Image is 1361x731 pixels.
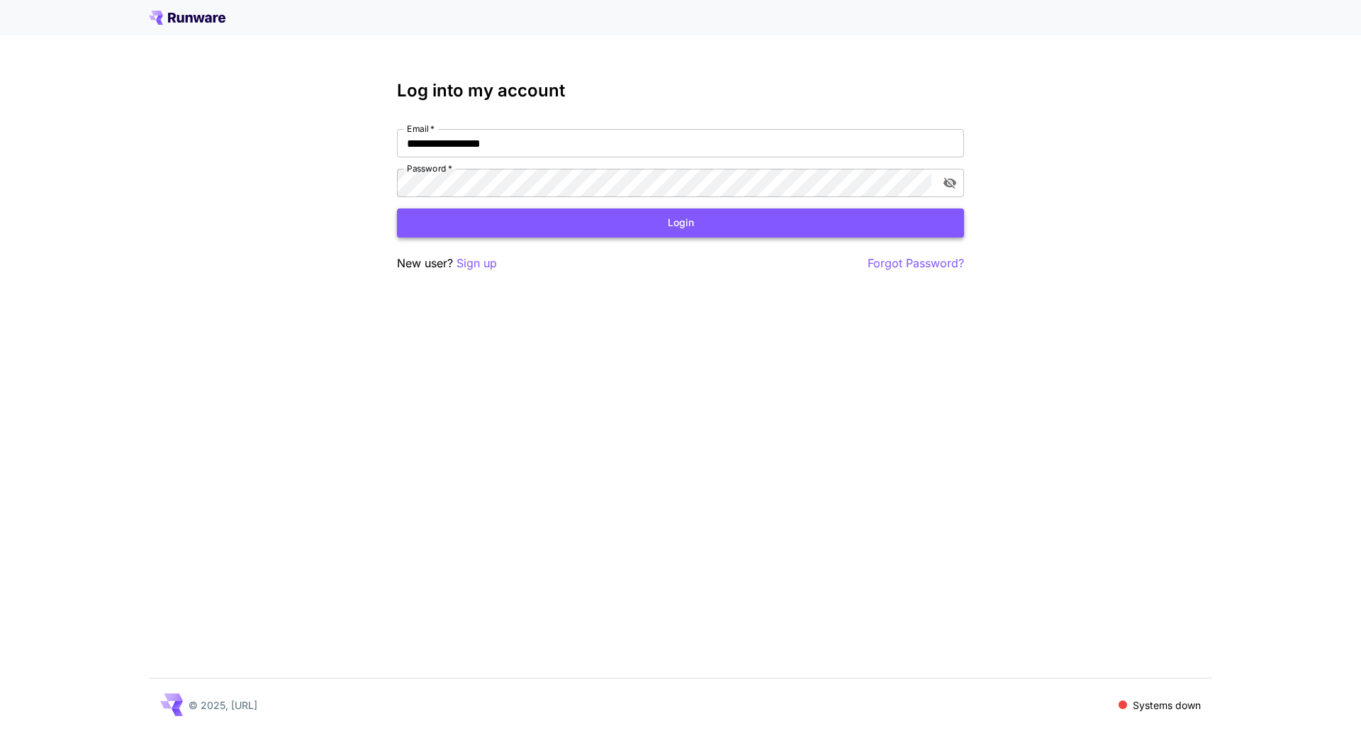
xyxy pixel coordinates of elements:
[397,255,497,272] p: New user?
[407,162,452,174] label: Password
[457,255,497,272] button: Sign up
[189,698,257,713] p: © 2025, [URL]
[937,170,963,196] button: toggle password visibility
[1133,698,1201,713] p: Systems down
[397,208,964,238] button: Login
[397,81,964,101] h3: Log into my account
[868,255,964,272] button: Forgot Password?
[407,123,435,135] label: Email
